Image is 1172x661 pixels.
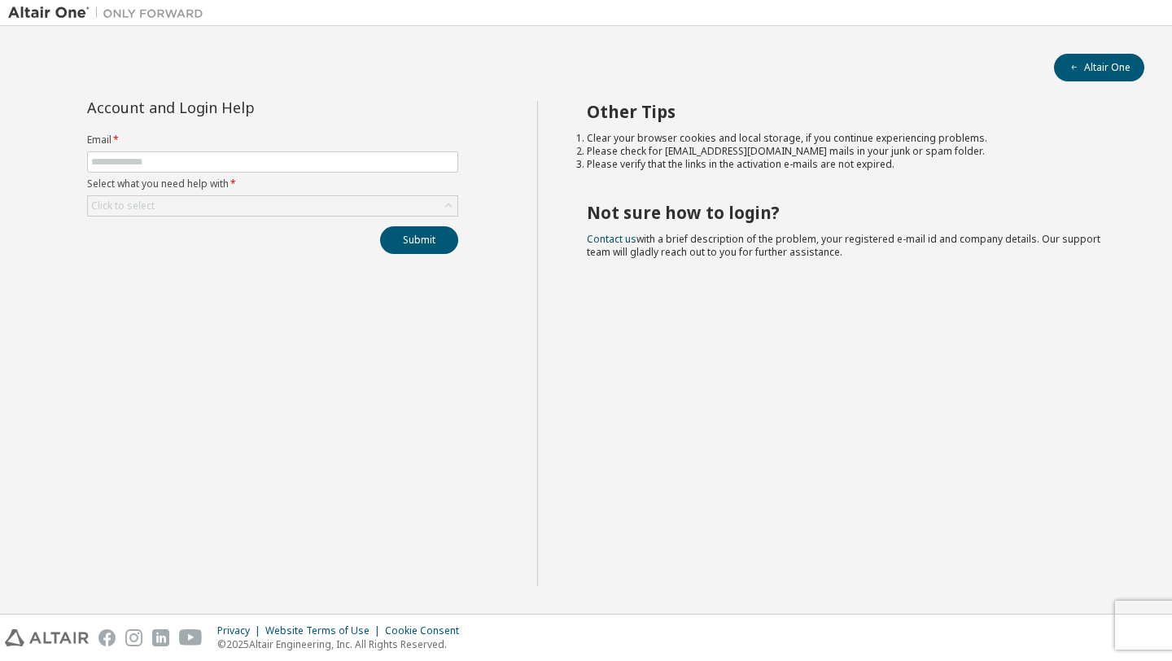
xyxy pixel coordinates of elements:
img: instagram.svg [125,629,142,646]
label: Email [87,134,458,147]
img: youtube.svg [179,629,203,646]
div: Click to select [88,196,457,216]
li: Please verify that the links in the activation e-mails are not expired. [587,158,1116,171]
img: linkedin.svg [152,629,169,646]
div: Cookie Consent [385,624,469,637]
div: Privacy [217,624,265,637]
li: Clear your browser cookies and local storage, if you continue experiencing problems. [587,132,1116,145]
img: facebook.svg [98,629,116,646]
button: Submit [380,226,458,254]
h2: Other Tips [587,101,1116,122]
img: altair_logo.svg [5,629,89,646]
h2: Not sure how to login? [587,202,1116,223]
p: © 2025 Altair Engineering, Inc. All Rights Reserved. [217,637,469,651]
span: with a brief description of the problem, your registered e-mail id and company details. Our suppo... [587,232,1100,259]
button: Altair One [1054,54,1144,81]
div: Account and Login Help [87,101,384,114]
div: Click to select [91,199,155,212]
a: Contact us [587,232,636,246]
li: Please check for [EMAIL_ADDRESS][DOMAIN_NAME] mails in your junk or spam folder. [587,145,1116,158]
img: Altair One [8,5,212,21]
div: Website Terms of Use [265,624,385,637]
label: Select what you need help with [87,177,458,190]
